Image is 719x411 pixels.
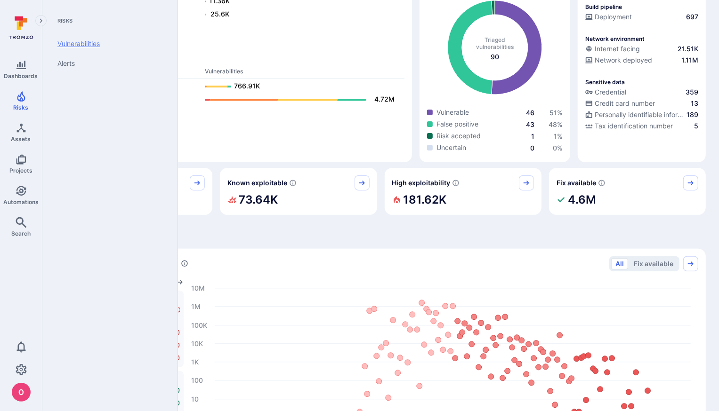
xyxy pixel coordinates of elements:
i: Expand navigation menu [38,17,44,25]
a: 0% [553,144,563,152]
p: Build pipeline [585,3,622,10]
span: Uncertain [436,143,466,152]
span: 1 % [554,132,563,140]
span: 359 [686,87,698,97]
span: 5 [694,121,698,131]
text: 4.72M [375,95,395,103]
button: Expand navigation menu [35,15,47,26]
text: 10K [191,340,203,348]
span: Fix available [557,178,596,188]
text: 1K [191,358,199,366]
div: Evidence indicative of processing credit card numbers [585,99,698,110]
a: Vulnerabilities [50,34,166,54]
div: Evidence indicative of processing personally identifiable information [585,110,698,121]
div: Credential [585,87,626,97]
span: 51 % [549,109,563,117]
span: Network deployed [595,55,652,65]
a: Credential359 [585,87,698,97]
text: 10M [191,284,205,292]
span: 189 [687,110,698,119]
span: Prioritize [56,230,706,243]
span: Assets [11,135,31,142]
p: Network environment [585,35,645,42]
span: Risks [14,104,29,111]
span: Risks [50,17,166,24]
div: High exploitability [385,168,541,215]
text: 1M [191,302,201,310]
div: Known exploitable [220,168,377,215]
a: 46 [526,109,534,117]
span: Vulnerable [436,108,469,117]
svg: Confirmed exploitable by KEV [289,179,297,187]
span: High exploitability [392,178,451,188]
div: Internet facing [585,44,640,54]
div: Evidence indicative of handling user or service credentials [585,87,698,99]
span: Projects [9,167,32,174]
h2: 4.6M [568,190,596,209]
text: 766.91K [234,82,260,90]
a: 48% [549,120,563,128]
a: Deployment697 [585,12,698,22]
div: Number of vulnerabilities in status 'Open' 'Triaged' and 'In process' grouped by score [181,259,188,269]
a: 766.91K [205,81,395,92]
span: Known exploitable [227,178,287,188]
span: 13 [691,99,698,108]
span: Risk accepted [436,131,481,141]
a: Internet facing21.51K [585,44,698,54]
span: Search [11,230,31,237]
text: 100 [191,376,203,384]
span: total [491,52,499,62]
a: 43 [526,120,534,128]
span: Internet facing [595,44,640,54]
a: Tax identification number5 [585,121,698,131]
span: Credential [595,87,626,97]
button: All [611,258,628,269]
div: oleg malkov [12,383,31,402]
div: Personally identifiable information (PII) [585,110,685,119]
span: 1 [531,132,534,140]
span: Triaged vulnerabilities [476,36,514,50]
h2: 181.62K [403,190,446,209]
a: 4.72M [205,94,395,105]
div: Fix available [549,168,706,215]
a: 25.6K [205,9,395,20]
a: 0 [530,144,534,152]
span: 48 % [549,120,563,128]
a: 1% [554,132,563,140]
span: Automations [3,198,39,205]
text: 10 [191,395,199,403]
th: Vulnerabilities [204,67,404,79]
img: ACg8ocJcCe-YbLxGm5tc0PuNRxmgP8aEm0RBXn6duO8aeMVK9zjHhw=s96-c [12,383,31,402]
div: Configured deployment pipeline [585,12,698,24]
span: False positive [436,119,478,129]
a: Alerts [50,54,166,73]
div: Evidence indicative of processing tax identification numbers [585,121,698,133]
a: Personally identifiable information (PII)189 [585,110,698,119]
div: Deployment [585,12,632,22]
div: Evidence that an asset is internet facing [585,44,698,55]
h2: 73.64K [239,190,278,209]
svg: EPSS score ≥ 0.7 [452,179,460,187]
div: Network deployed [585,55,652,65]
span: 21.51K [678,44,698,54]
span: Personally identifiable information (PII) [595,110,685,119]
div: Evidence that the asset is packaged and deployed somewhere [585,55,698,67]
text: 25.6K [210,10,229,18]
span: Dashboards [4,72,38,79]
a: Network deployed1.11M [585,55,698,65]
span: Credit card number [595,99,655,108]
a: Credit card number13 [585,99,698,108]
span: Deployment [595,12,632,22]
span: 697 [686,12,698,22]
div: Credit card number [585,99,655,108]
p: Sensitive data [585,79,625,86]
span: 0 % [553,144,563,152]
span: Ops scanners [63,56,404,63]
a: 51% [549,109,563,117]
span: Tax identification number [595,121,673,131]
button: Fix available [630,258,678,269]
span: 1.11M [681,55,698,65]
